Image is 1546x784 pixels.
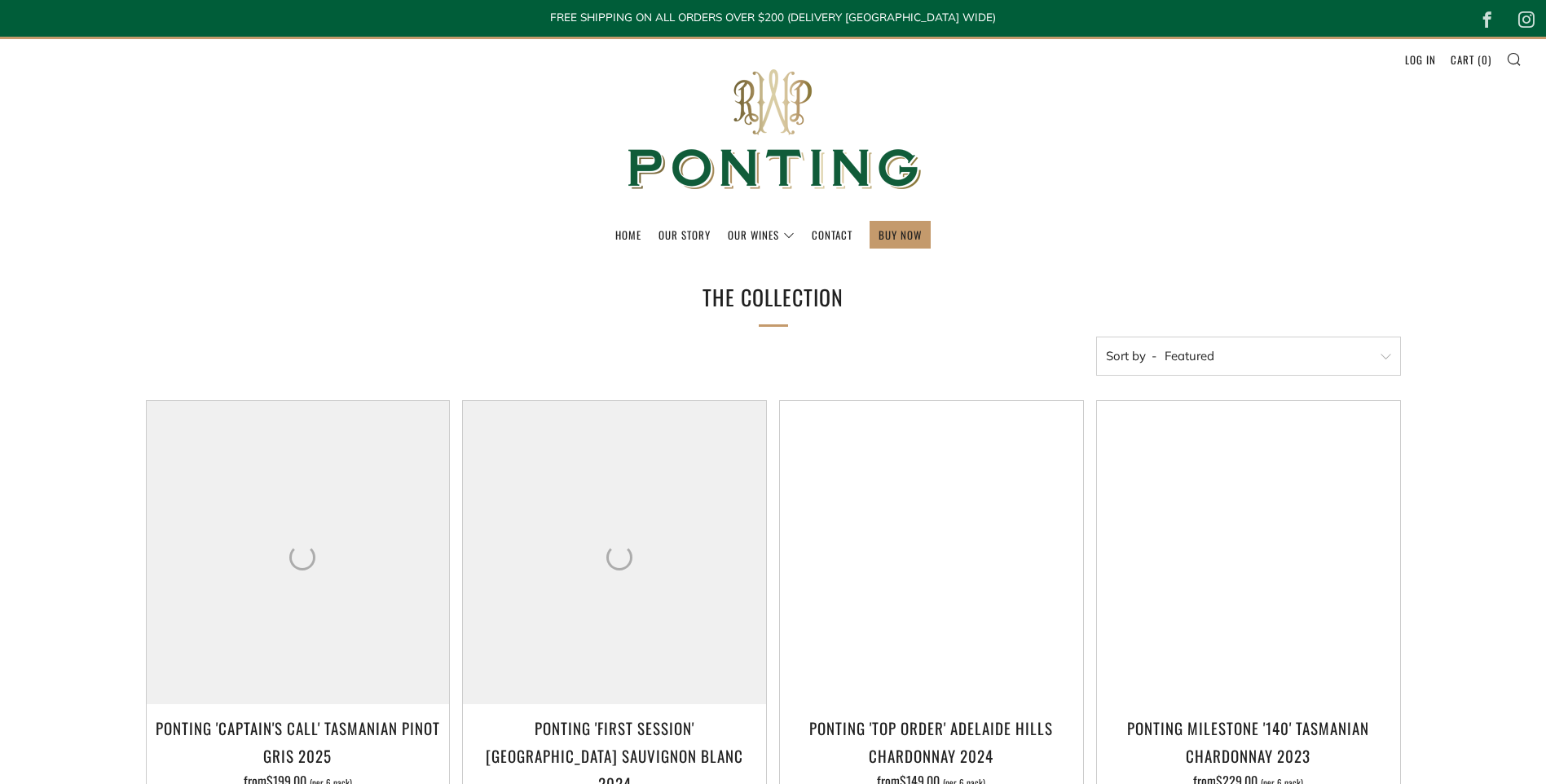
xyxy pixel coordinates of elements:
[1405,46,1436,73] a: Log in
[658,222,711,248] a: Our Story
[728,222,795,248] a: Our Wines
[879,222,922,248] a: BUY NOW
[155,714,442,769] h3: Ponting 'Captain's Call' Tasmanian Pinot Gris 2025
[610,39,936,221] img: Ponting Wines
[529,279,1018,317] h1: The Collection
[812,222,852,248] a: Contact
[1482,51,1488,68] span: 0
[1105,714,1392,769] h3: Ponting Milestone '140' Tasmanian Chardonnay 2023
[615,222,641,248] a: Home
[788,714,1075,769] h3: Ponting 'Top Order' Adelaide Hills Chardonnay 2024
[1451,46,1491,73] a: Cart (0)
